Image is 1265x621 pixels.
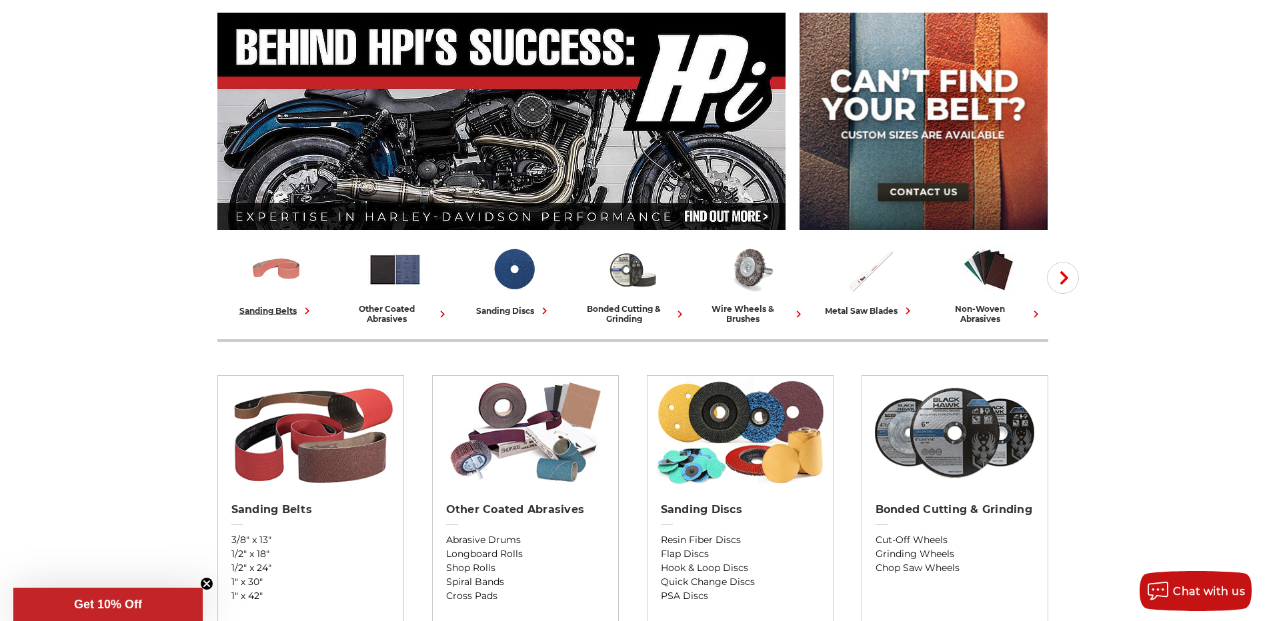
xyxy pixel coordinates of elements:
[367,242,423,297] img: Other Coated Abrasives
[231,575,390,589] a: 1" x 30"
[654,376,826,489] img: Sanding Discs
[74,598,142,611] span: Get 10% Off
[231,547,390,561] a: 1/2" x 18"
[341,304,449,324] div: other coated abrasives
[800,13,1048,230] img: promo banner for custom belts.
[224,376,397,489] img: Sanding Belts
[698,242,806,324] a: wire wheels & brushes
[842,242,898,297] img: Metal Saw Blades
[876,533,1034,547] a: Cut-Off Wheels
[486,242,541,297] img: Sanding Discs
[661,575,820,589] a: Quick Change Discs
[868,376,1041,489] img: Bonded Cutting & Grinding
[661,547,820,561] a: Flap Discs
[661,561,820,575] a: Hook & Loop Discs
[460,242,568,318] a: sanding discs
[579,304,687,324] div: bonded cutting & grinding
[661,533,820,547] a: Resin Fiber Discs
[825,304,915,318] div: metal saw blades
[661,589,820,603] a: PSA Discs
[231,533,390,547] a: 3/8" x 13"
[724,242,779,297] img: Wire Wheels & Brushes
[1173,585,1245,598] span: Chat with us
[876,561,1034,575] a: Chop Saw Wheels
[876,503,1034,516] h2: Bonded Cutting & Grinding
[446,547,605,561] a: Longboard Rolls
[1047,262,1079,294] button: Next
[439,376,611,489] img: Other Coated Abrasives
[446,503,605,516] h2: Other Coated Abrasives
[446,575,605,589] a: Spiral Bands
[816,242,924,318] a: metal saw blades
[231,561,390,575] a: 1/2" x 24"
[239,304,314,318] div: sanding belts
[605,242,660,297] img: Bonded Cutting & Grinding
[341,242,449,324] a: other coated abrasives
[935,242,1043,324] a: non-woven abrasives
[217,13,786,230] img: Banner for an interview featuring Horsepower Inc who makes Harley performance upgrades featured o...
[876,547,1034,561] a: Grinding Wheels
[446,561,605,575] a: Shop Rolls
[961,242,1016,297] img: Non-woven Abrasives
[661,503,820,516] h2: Sanding Discs
[1140,571,1252,611] button: Chat with us
[13,588,203,621] div: Get 10% OffClose teaser
[446,589,605,603] a: Cross Pads
[231,589,390,603] a: 1" x 42"
[476,304,551,318] div: sanding discs
[935,304,1043,324] div: non-woven abrasives
[579,242,687,324] a: bonded cutting & grinding
[231,503,390,516] h2: Sanding Belts
[249,242,304,297] img: Sanding Belts
[223,242,331,318] a: sanding belts
[200,577,213,590] button: Close teaser
[698,304,806,324] div: wire wheels & brushes
[446,533,605,547] a: Abrasive Drums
